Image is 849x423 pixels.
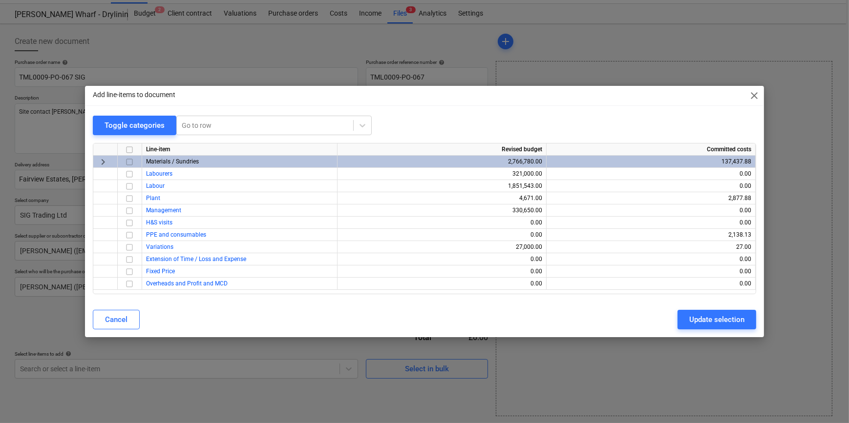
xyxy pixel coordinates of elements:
[105,313,127,326] div: Cancel
[341,180,542,192] div: 1,851,543.00
[551,156,751,168] div: 137,437.88
[551,180,751,192] div: 0.00
[551,204,751,217] div: 0.00
[551,217,751,229] div: 0.00
[551,278,751,290] div: 0.00
[93,116,176,135] button: Toggle categories
[142,143,338,156] div: Line-item
[341,253,542,265] div: 0.00
[551,241,751,253] div: 27.00
[341,217,542,229] div: 0.00
[146,195,160,201] a: Plant
[146,207,181,214] a: Management
[341,265,542,278] div: 0.00
[146,280,228,287] a: Overheads and Profit and MCD
[551,265,751,278] div: 0.00
[678,310,756,329] button: Update selection
[551,253,751,265] div: 0.00
[748,90,760,101] span: close
[105,119,165,132] div: Toggle categories
[341,192,542,204] div: 4,671.00
[146,243,173,250] a: Variations
[146,268,175,275] a: Fixed Price
[146,219,172,226] a: H&S visits
[341,168,542,180] div: 321,000.00
[338,143,547,156] div: Revised budget
[146,170,172,177] a: Labourers
[551,168,751,180] div: 0.00
[97,156,109,168] span: keyboard_arrow_right
[146,231,206,238] a: PPE and consumables
[341,241,542,253] div: 27,000.00
[93,90,175,100] p: Add line-items to document
[146,182,165,189] a: Labour
[551,192,751,204] div: 2,877.88
[800,376,849,423] iframe: Chat Widget
[341,156,542,168] div: 2,766,780.00
[689,313,744,326] div: Update selection
[341,229,542,241] div: 0.00
[93,310,140,329] button: Cancel
[341,278,542,290] div: 0.00
[547,143,756,156] div: Committed costs
[146,256,246,262] a: Extension of Time / Loss and Expense
[341,204,542,217] div: 330,650.00
[146,158,199,165] span: Materials / Sundries
[551,229,751,241] div: 2,138.13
